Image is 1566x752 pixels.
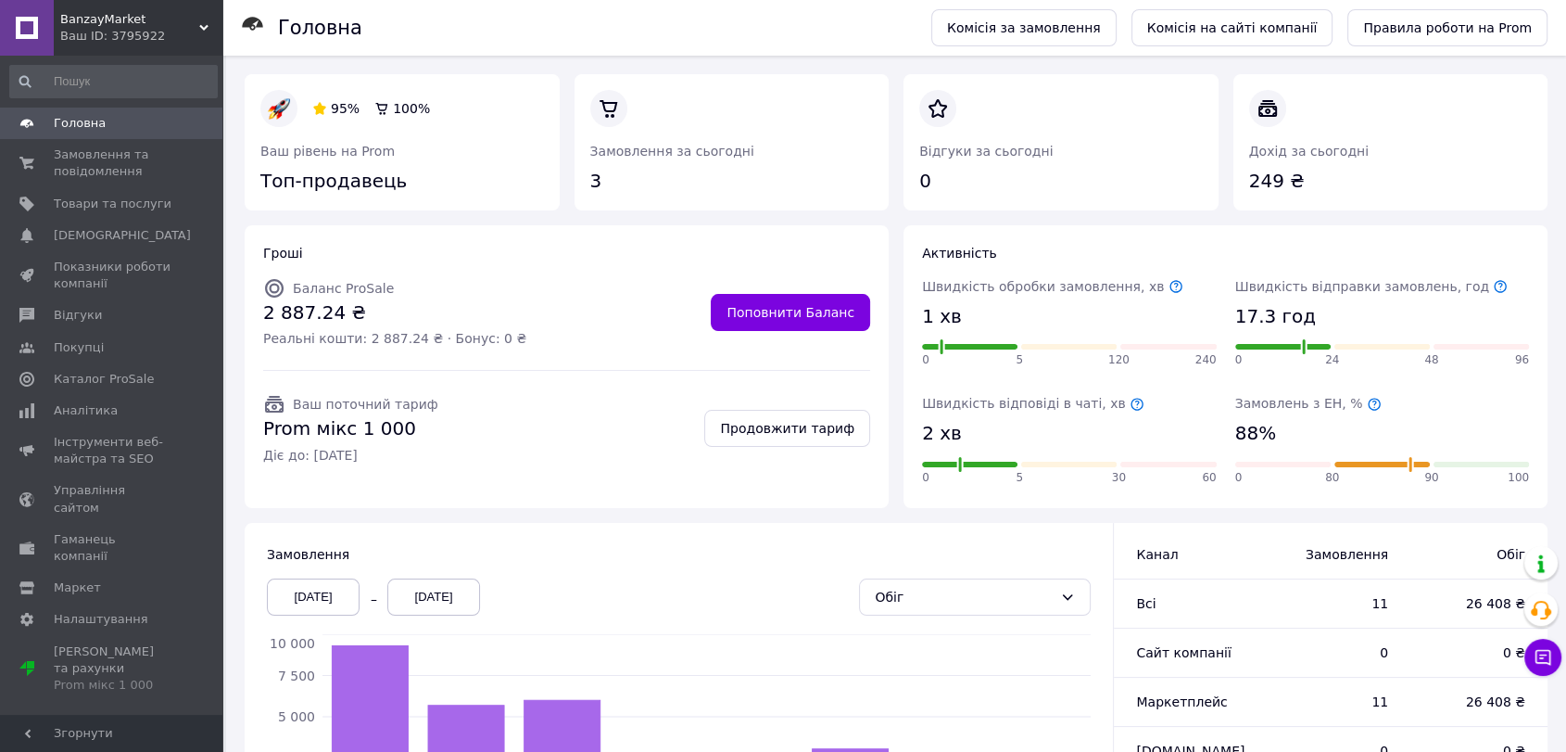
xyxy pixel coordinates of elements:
span: Маркет [54,580,101,596]
span: Замовлень з ЕН, % [1235,396,1382,411]
span: 0 [1235,470,1243,486]
span: Канал [1136,547,1178,562]
span: 0 [922,470,929,486]
span: 30 [1112,470,1126,486]
span: Реальні кошти: 2 887.24 ₴ · Бонус: 0 ₴ [263,329,526,348]
span: 2 хв [922,420,962,447]
span: [DEMOGRAPHIC_DATA] [54,227,191,244]
span: 90 [1424,470,1438,486]
span: 96 [1515,352,1529,368]
span: Управління сайтом [54,482,171,516]
span: 95% [331,101,360,116]
span: 2 887.24 ₴ [263,300,526,326]
a: Правила роботи на Prom [1347,9,1547,46]
input: Пошук [9,65,218,98]
span: 11 [1281,594,1388,613]
a: Комісія на сайті компанії [1131,9,1333,46]
span: Гроші [263,246,303,261]
span: 60 [1202,470,1216,486]
span: Аналітика [54,402,118,419]
span: Гаманець компанії [54,531,171,565]
span: 240 [1195,352,1217,368]
span: 5 [1016,352,1023,368]
span: Показники роботи компанії [54,259,171,292]
a: Комісія за замовлення [931,9,1117,46]
span: 100% [393,101,430,116]
span: 5 [1016,470,1023,486]
span: 0 [922,352,929,368]
span: Швидкість відправки замовлень, год [1235,279,1509,294]
span: Головна [54,115,106,132]
span: Відгуки [54,307,102,324]
span: 80 [1325,470,1339,486]
tspan: 7 500 [278,668,315,682]
span: Покупці [54,339,104,356]
span: 100 [1508,470,1529,486]
span: Обіг [1425,545,1525,564]
div: Обіг [875,587,1053,607]
span: 26 408 ₴ [1425,594,1525,613]
span: 24 [1325,352,1339,368]
span: 48 [1424,352,1438,368]
span: Замовлення [1281,545,1388,564]
span: 1 хв [922,303,962,330]
span: Замовлення [267,547,349,562]
span: Інструменти веб-майстра та SEO [54,434,171,467]
span: 26 408 ₴ [1425,693,1525,711]
span: Замовлення та повідомлення [54,147,171,180]
span: Маркетплейс [1136,695,1227,709]
tspan: 10 000 [270,636,315,651]
a: Продовжити тариф [704,410,870,447]
span: Баланс ProSale [293,281,394,296]
span: 0 ₴ [1425,644,1525,662]
div: Ваш ID: 3795922 [60,28,222,45]
span: 88% [1235,420,1276,447]
span: 11 [1281,693,1388,711]
span: Товари та послуги [54,196,171,212]
button: Чат з покупцем [1524,639,1561,676]
span: 120 [1108,352,1130,368]
span: Діє до: [DATE] [263,446,438,465]
span: Швидкість обробки замовлення, хв [922,279,1183,294]
span: Prom мікс 1 000 [263,415,438,442]
span: Всi [1136,596,1156,611]
span: Каталог ProSale [54,371,154,388]
span: Налаштування [54,611,148,628]
span: Ваш поточний тариф [293,397,438,412]
div: [DATE] [387,579,480,616]
span: BanzayMarket [60,11,199,28]
div: Prom мікс 1 000 [54,677,171,694]
span: 0 [1235,352,1243,368]
span: 0 [1281,644,1388,662]
span: Сайт компанії [1136,645,1231,660]
span: Активність [922,246,997,261]
span: Швидкість відповіді в чаті, хв [922,396,1144,411]
span: 17.3 год [1235,303,1316,330]
h1: Головна [278,17,362,39]
span: [PERSON_NAME] та рахунки [54,644,171,695]
tspan: 5 000 [278,709,315,724]
a: Поповнити Баланс [711,294,870,331]
div: [DATE] [267,579,360,616]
